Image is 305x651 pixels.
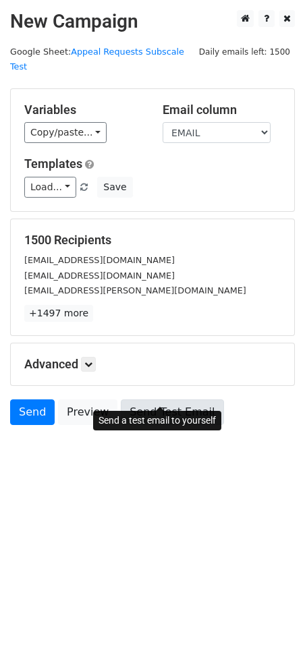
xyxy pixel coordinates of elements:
[238,586,305,651] iframe: Chat Widget
[163,103,281,117] h5: Email column
[10,10,295,33] h2: New Campaign
[194,47,295,57] a: Daily emails left: 1500
[121,399,223,425] a: Send Test Email
[10,399,55,425] a: Send
[24,122,107,143] a: Copy/paste...
[24,357,281,372] h5: Advanced
[24,271,175,281] small: [EMAIL_ADDRESS][DOMAIN_NAME]
[24,305,93,322] a: +1497 more
[97,177,132,198] button: Save
[24,255,175,265] small: [EMAIL_ADDRESS][DOMAIN_NAME]
[24,285,246,295] small: [EMAIL_ADDRESS][PERSON_NAME][DOMAIN_NAME]
[24,103,142,117] h5: Variables
[10,47,184,72] a: Appeal Requests Subscale Test
[24,233,281,248] h5: 1500 Recipients
[58,399,117,425] a: Preview
[10,47,184,72] small: Google Sheet:
[24,157,82,171] a: Templates
[194,45,295,59] span: Daily emails left: 1500
[93,411,221,430] div: Send a test email to yourself
[24,177,76,198] a: Load...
